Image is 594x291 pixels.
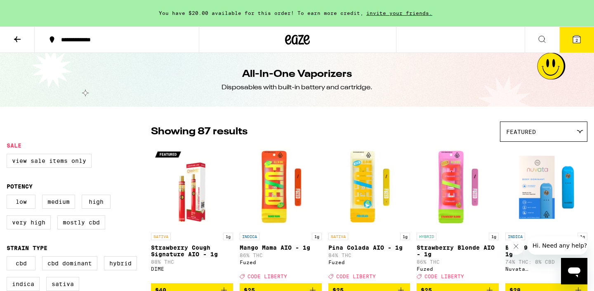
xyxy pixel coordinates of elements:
[506,129,536,135] span: Featured
[417,259,499,265] p: 86% THC
[240,244,322,251] p: Mango Mama AIO - 1g
[7,195,35,209] label: Low
[508,238,524,255] iframe: Close message
[312,233,322,240] p: 1g
[505,146,587,283] a: Open page for Body 9:1 - Blueberry - 1g from Nuvata (CA)
[242,67,352,81] h1: All-In-One Vaporizers
[505,259,587,265] p: 74% THC: 8% CBD
[328,244,410,251] p: Pina Colada AIO - 1g
[505,266,587,272] div: Nuvata ([GEOGRAPHIC_DATA])
[42,256,97,270] label: CBD Dominant
[240,253,322,258] p: 86% THC
[7,277,40,291] label: Indica
[561,258,587,284] iframe: Button to launch messaging window
[151,259,233,265] p: 88% THC
[151,233,171,240] p: SATIVA
[151,146,233,229] img: DIME - Strawberry Cough Signature AIO - 1g
[7,215,51,229] label: Very High
[417,146,499,283] a: Open page for Strawberry Blonde AIO - 1g from Fuzed
[489,233,499,240] p: 1g
[528,236,587,255] iframe: Message from company
[363,10,435,16] span: invite your friends.
[159,10,363,16] span: You have $20.00 available for this order! To earn more credit,
[505,233,525,240] p: INDICA
[240,146,322,229] img: Fuzed - Mango Mama AIO - 1g
[417,146,499,229] img: Fuzed - Strawberry Blonde AIO - 1g
[328,233,348,240] p: SATIVA
[328,260,410,265] div: Fuzed
[240,146,322,283] a: Open page for Mango Mama AIO - 1g from Fuzed
[336,274,376,279] span: CODE LIBERTY
[7,183,33,190] legend: Potency
[7,142,21,149] legend: Sale
[7,154,92,168] label: View Sale Items Only
[424,274,464,279] span: CODE LIBERTY
[505,244,587,258] p: Body 9:1 - Blueberry - 1g
[104,256,137,270] label: Hybrid
[417,233,436,240] p: HYBRID
[223,233,233,240] p: 1g
[577,233,587,240] p: 1g
[42,195,75,209] label: Medium
[575,38,578,43] span: 2
[151,146,233,283] a: Open page for Strawberry Cough Signature AIO - 1g from DIME
[57,215,105,229] label: Mostly CBD
[7,245,47,251] legend: Strain Type
[82,195,111,209] label: High
[328,146,410,229] img: Fuzed - Pina Colada AIO - 1g
[151,244,233,258] p: Strawberry Cough Signature AIO - 1g
[151,125,247,139] p: Showing 87 results
[240,260,322,265] div: Fuzed
[328,253,410,258] p: 84% THC
[46,277,79,291] label: Sativa
[328,146,410,283] a: Open page for Pina Colada AIO - 1g from Fuzed
[417,266,499,272] div: Fuzed
[222,83,372,92] div: Disposables with built-in battery and cartridge.
[151,266,233,272] div: DIME
[247,274,287,279] span: CODE LIBERTY
[505,146,587,229] img: Nuvata (CA) - Body 9:1 - Blueberry - 1g
[7,256,35,270] label: CBD
[559,27,594,52] button: 2
[240,233,259,240] p: INDICA
[400,233,410,240] p: 1g
[417,244,499,258] p: Strawberry Blonde AIO - 1g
